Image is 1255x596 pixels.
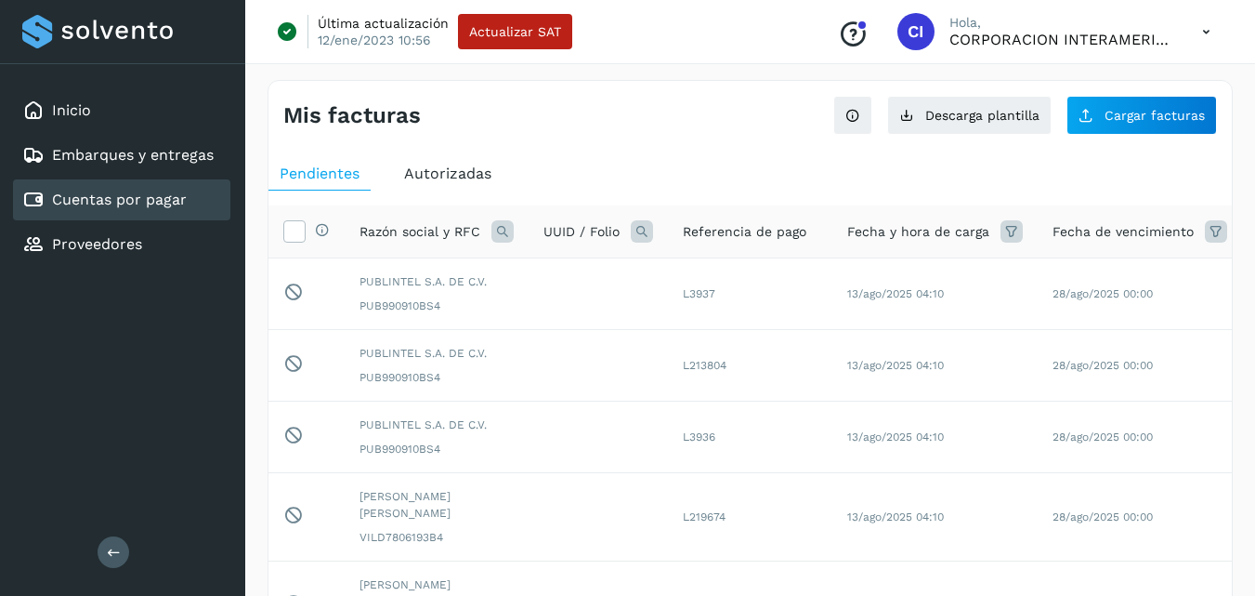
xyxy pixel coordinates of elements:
[360,345,514,362] span: PUBLINTEL S.A. DE C.V.
[847,359,944,372] span: 13/ago/2025 04:10
[360,369,514,386] span: PUB990910BS4
[458,14,572,49] button: Actualizar SAT
[13,179,230,220] div: Cuentas por pagar
[683,222,806,242] span: Referencia de pago
[360,273,514,290] span: PUBLINTEL S.A. DE C.V.
[1052,359,1153,372] span: 28/ago/2025 00:00
[13,135,230,176] div: Embarques y entregas
[1066,96,1217,135] button: Cargar facturas
[543,222,620,242] span: UUID / Folio
[949,31,1172,48] p: CORPORACION INTERAMERICANA DE LOGISTICA S.A DE C.V.
[52,146,214,164] a: Embarques y entregas
[847,222,989,242] span: Fecha y hora de carga
[360,222,480,242] span: Razón social y RFC
[360,529,514,546] span: VILD7806193B4
[280,165,360,182] span: Pendientes
[283,102,421,129] h4: Mis facturas
[887,96,1052,135] button: Descarga plantilla
[683,430,715,444] span: L3936
[847,430,944,444] span: 13/ago/2025 04:10
[469,25,561,38] span: Actualizar SAT
[1105,109,1205,122] span: Cargar facturas
[683,359,726,372] span: L213804
[360,441,514,457] span: PUB990910BS4
[404,165,491,182] span: Autorizadas
[52,191,187,208] a: Cuentas por pagar
[683,510,726,523] span: L219674
[1052,510,1153,523] span: 28/ago/2025 00:00
[52,235,142,253] a: Proveedores
[360,298,514,314] span: PUB990910BS4
[847,510,944,523] span: 13/ago/2025 04:10
[318,15,449,32] p: Última actualización
[1052,287,1153,300] span: 28/ago/2025 00:00
[13,90,230,131] div: Inicio
[360,417,514,433] span: PUBLINTEL S.A. DE C.V.
[925,109,1039,122] span: Descarga plantilla
[949,15,1172,31] p: Hola,
[1052,222,1194,242] span: Fecha de vencimiento
[847,287,944,300] span: 13/ago/2025 04:10
[360,488,514,522] span: [PERSON_NAME] [PERSON_NAME]
[683,287,715,300] span: L3937
[52,101,91,119] a: Inicio
[1052,430,1153,444] span: 28/ago/2025 00:00
[318,32,431,48] p: 12/ene/2023 10:56
[13,224,230,265] div: Proveedores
